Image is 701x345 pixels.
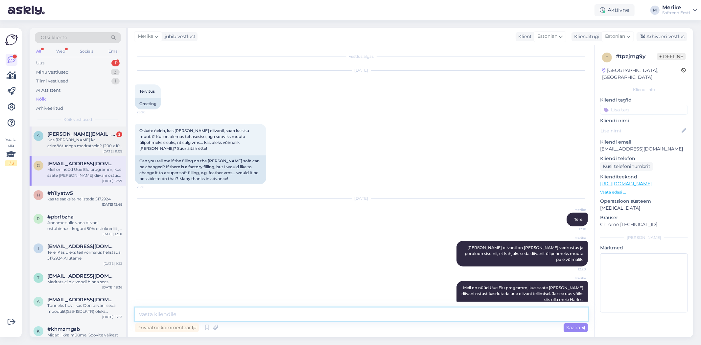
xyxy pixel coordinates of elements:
[135,67,588,73] div: [DATE]
[137,110,161,115] span: 23:20
[600,181,652,187] a: [URL][DOMAIN_NAME]
[561,227,586,232] span: 12:18
[600,127,680,134] input: Lisa nimi
[637,32,687,41] div: Arhiveeri vestlus
[47,214,74,220] span: #pbrfbzha
[561,267,586,272] span: 12:20
[600,162,653,171] div: Küsi telefoninumbrit
[602,67,681,81] div: [GEOGRAPHIC_DATA], [GEOGRAPHIC_DATA]
[111,69,120,76] div: 3
[47,273,116,279] span: tiina.uuetoa@gmail.com
[102,178,122,183] div: [DATE] 23:21
[102,314,122,319] div: [DATE] 16:23
[116,131,122,137] div: 3
[662,5,690,10] div: Merike
[47,131,116,137] span: silvia@noodla.ee
[138,33,153,40] span: Merike
[35,47,42,56] div: All
[47,167,122,178] div: Meil on nüüd Uue Elu programm, kus saate [PERSON_NAME] diivani ostust kasdutada uue diivani telli...
[5,137,17,166] div: Vaata siia
[37,193,40,197] span: h
[561,236,586,241] span: Merike
[600,139,688,146] p: Kliendi email
[572,33,599,40] div: Klienditugi
[662,10,690,15] div: Softrend Eesti
[600,173,688,180] p: Klienditeekond
[162,33,196,40] div: juhib vestlust
[47,326,80,332] span: #khmzmgsb
[600,117,688,124] p: Kliendi nimi
[600,244,688,251] p: Märkmed
[606,55,608,60] span: t
[135,98,161,109] div: Greeting
[102,285,122,290] div: [DATE] 18:36
[111,78,120,84] div: 1
[104,261,122,266] div: [DATE] 9:22
[47,332,122,344] div: Midagi ikka müüme. Soovite väikest diivanit ?
[102,202,122,207] div: [DATE] 12:49
[574,217,583,222] span: Tere!
[600,189,688,195] p: Vaata edasi ...
[36,105,63,112] div: Arhiveeritud
[600,221,688,228] p: Chrome [TECHNICAL_ID]
[600,198,688,205] p: Operatsioonisüsteem
[79,47,95,56] div: Socials
[36,78,68,84] div: Tiimi vestlused
[36,96,46,103] div: Kõik
[600,87,688,93] div: Kliendi info
[37,275,40,280] span: t
[600,214,688,221] p: Brauser
[461,285,584,302] span: Meil on nüüd Uue Elu programm, kus saate [PERSON_NAME] diivani ostust kasdutada uue diivani telli...
[135,195,588,201] div: [DATE]
[47,190,73,196] span: #h1lyatw5
[103,149,122,154] div: [DATE] 11:09
[561,276,586,281] span: Merike
[516,33,532,40] div: Klient
[47,303,122,314] div: Tunneks huvi, kas Don diivani seda moodulit(S53-1SDLKTR) oleks võimalik tellida ka natuke, st 40-...
[38,246,39,251] span: i
[605,33,625,40] span: Estonian
[41,34,67,41] span: Otsi kliente
[37,216,40,221] span: p
[135,323,199,332] div: Privaatne kommentaar
[650,6,660,15] div: M
[47,196,122,202] div: kas te saaksite helistada 5172924
[64,117,92,123] span: Kõik vestlused
[537,33,557,40] span: Estonian
[139,89,155,94] span: Tervitus
[600,205,688,212] p: [MEDICAL_DATA]
[135,155,266,184] div: Can you tell me if the filling on the [PERSON_NAME] sofa can be changed? If there is a factory fi...
[37,299,40,304] span: a
[36,60,44,66] div: Uus
[5,160,17,166] div: 1 / 3
[37,329,40,333] span: k
[657,53,686,60] span: Offline
[36,69,69,76] div: Minu vestlused
[47,161,116,167] span: Gertheinala@hotmail.com
[600,155,688,162] p: Kliendi telefon
[600,105,688,115] input: Lisa tag
[600,146,688,152] p: [EMAIL_ADDRESS][DOMAIN_NAME]
[107,47,121,56] div: Email
[566,325,585,331] span: Saada
[600,97,688,103] p: Kliendi tag'id
[139,128,250,151] span: Oskate öelda, kas [PERSON_NAME] diivanil, saab ka sisu muuta? Kui on olemas tehasesisu, aga soovi...
[47,220,122,232] div: Anname sulle vana diivani ostuhinnast koguni 50% ostukrediiti, [PERSON_NAME] kasutada uue Softren...
[137,185,161,190] span: 23:21
[662,5,697,15] a: MerikeSoftrend Eesti
[47,249,122,261] div: Tere. Kas oleks teil võimalus helistada 5172924.Arutame
[37,133,40,138] span: s
[47,297,116,303] span: airaalunurm@gmail.com
[36,87,60,94] div: AI Assistent
[561,207,586,212] span: Merike
[47,137,122,149] div: Kas [PERSON_NAME] ka erimõõtudega madratseid? (200 x 105 cm
[55,47,66,56] div: Web
[616,53,657,60] div: # tpzjmg9y
[465,245,584,262] span: [PERSON_NAME] diivanil on [PERSON_NAME] vedrustus ja poroloon sisu nii, et kahjuks seda diivanit ...
[5,34,18,46] img: Askly Logo
[111,60,120,66] div: 1
[595,4,635,16] div: Aktiivne
[37,163,40,168] span: G
[135,54,588,59] div: Vestlus algas
[47,243,116,249] span: iuliia.liubchenko@pg.edu.ee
